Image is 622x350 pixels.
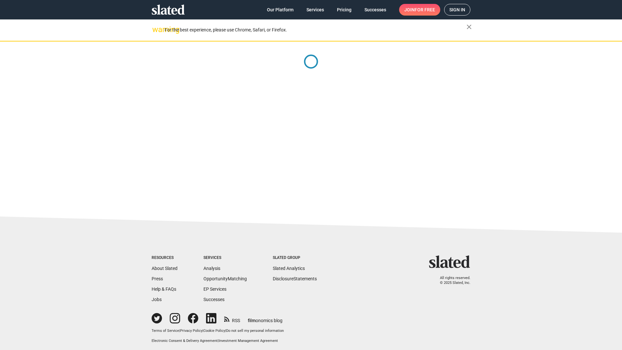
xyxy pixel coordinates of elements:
[202,329,203,333] span: |
[152,276,163,281] a: Press
[465,23,473,31] mat-icon: close
[248,318,256,323] span: film
[337,4,351,16] span: Pricing
[203,266,220,271] a: Analysis
[152,26,160,33] mat-icon: warning
[203,255,247,261] div: Services
[415,4,435,16] span: for free
[165,26,466,34] div: For the best experience, please use Chrome, Safari, or Firefox.
[404,4,435,16] span: Join
[449,4,465,15] span: Sign in
[248,312,282,324] a: filmonomics blog
[179,329,180,333] span: |
[332,4,357,16] a: Pricing
[203,329,225,333] a: Cookie Policy
[267,4,294,16] span: Our Platform
[203,286,226,292] a: EP Services
[399,4,440,16] a: Joinfor free
[152,297,162,302] a: Jobs
[180,329,202,333] a: Privacy Policy
[359,4,391,16] a: Successes
[273,266,305,271] a: Slated Analytics
[152,266,178,271] a: About Slated
[203,297,225,302] a: Successes
[225,329,226,333] span: |
[224,314,240,324] a: RSS
[152,286,176,292] a: Help & FAQs
[152,329,179,333] a: Terms of Service
[262,4,299,16] a: Our Platform
[273,255,317,261] div: Slated Group
[444,4,470,16] a: Sign in
[226,329,284,333] button: Do not sell my personal information
[306,4,324,16] span: Services
[203,276,247,281] a: OpportunityMatching
[152,339,218,343] a: Electronic Consent & Delivery Agreement
[152,255,178,261] div: Resources
[364,4,386,16] span: Successes
[219,339,278,343] a: Investment Management Agreement
[273,276,317,281] a: DisclosureStatements
[218,339,219,343] span: |
[433,276,470,285] p: All rights reserved. © 2025 Slated, Inc.
[301,4,329,16] a: Services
